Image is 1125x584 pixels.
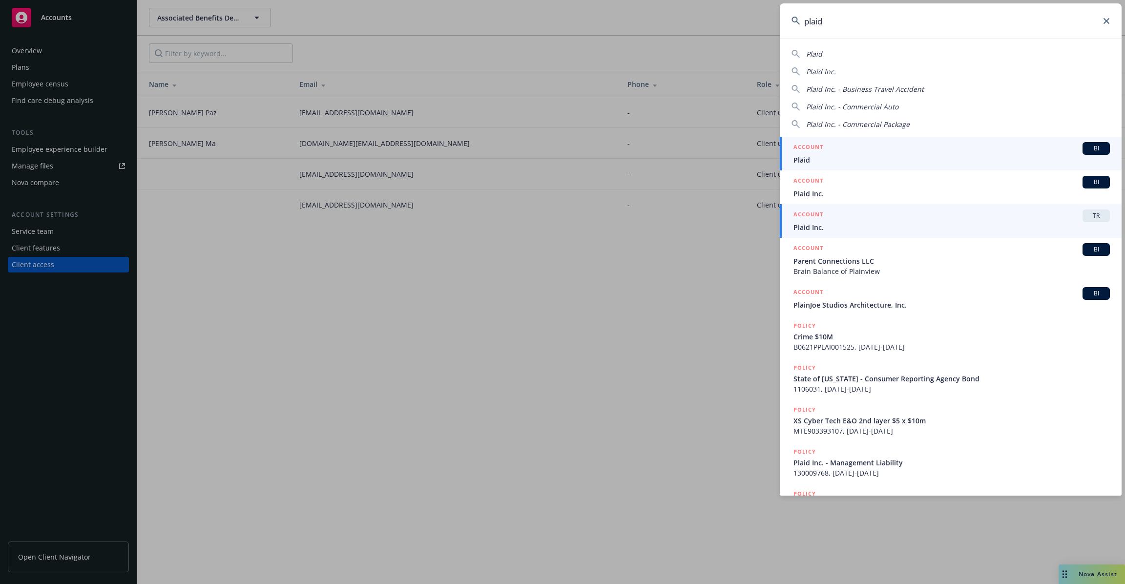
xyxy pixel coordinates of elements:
h5: ACCOUNT [793,209,823,221]
span: Plaid Inc. - Commercial Package [806,120,910,129]
a: POLICYPlaid Inc. - Management Liability130009768, [DATE]-[DATE] [780,441,1122,483]
span: State of [US_STATE] - Consumer Reporting Agency Bond [793,374,1110,384]
h5: POLICY [793,489,816,499]
input: Search... [780,3,1122,39]
h5: POLICY [793,321,816,331]
a: POLICYXS Cyber Tech E&O 2nd layer $5 x $10mMTE903393107, [DATE]-[DATE] [780,399,1122,441]
span: Plaid Inc. [806,67,836,76]
span: MTE903393107, [DATE]-[DATE] [793,426,1110,436]
span: Plaid Inc. - Management Liability [793,458,1110,468]
h5: ACCOUNT [793,142,823,154]
a: POLICYState of [US_STATE] - Consumer Reporting Agency Bond1106031, [DATE]-[DATE] [780,357,1122,399]
h5: POLICY [793,447,816,457]
a: ACCOUNTBIParent Connections LLCBrain Balance of Plainview [780,238,1122,282]
a: ACCOUNTBIPlaid Inc. [780,170,1122,204]
span: TR [1086,211,1106,220]
span: Crime $10M [793,332,1110,342]
span: Plaid Inc. - Business Travel Accident [806,84,924,94]
a: POLICYCrime $10MB0621PPLAI001525, [DATE]-[DATE] [780,315,1122,357]
h5: ACCOUNT [793,287,823,299]
span: BI [1086,178,1106,187]
span: 1106031, [DATE]-[DATE] [793,384,1110,394]
span: B0621PPLAI001525, [DATE]-[DATE] [793,342,1110,352]
a: POLICY [780,483,1122,525]
span: Plaid [806,49,822,59]
span: 130009768, [DATE]-[DATE] [793,468,1110,478]
span: Plaid Inc. - Commercial Auto [806,102,898,111]
span: PlainJoe Studios Architecture, Inc. [793,300,1110,310]
a: ACCOUNTTRPlaid Inc. [780,204,1122,238]
a: ACCOUNTBIPlainJoe Studios Architecture, Inc. [780,282,1122,315]
a: ACCOUNTBIPlaid [780,137,1122,170]
span: Brain Balance of Plainview [793,266,1110,276]
h5: POLICY [793,405,816,415]
h5: ACCOUNT [793,176,823,188]
span: BI [1086,245,1106,254]
span: Parent Connections LLC [793,256,1110,266]
span: BI [1086,144,1106,153]
h5: ACCOUNT [793,243,823,255]
span: Plaid [793,155,1110,165]
span: Plaid Inc. [793,188,1110,199]
span: XS Cyber Tech E&O 2nd layer $5 x $10m [793,416,1110,426]
span: BI [1086,289,1106,298]
h5: POLICY [793,363,816,373]
span: Plaid Inc. [793,222,1110,232]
